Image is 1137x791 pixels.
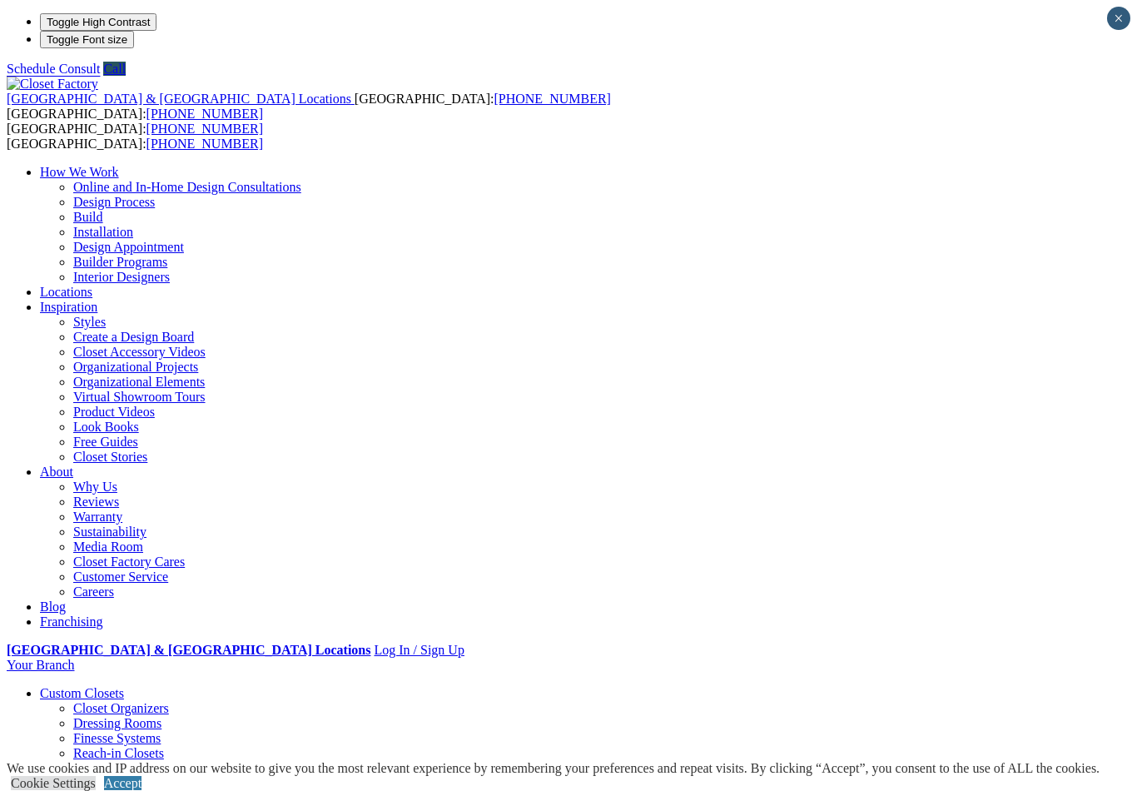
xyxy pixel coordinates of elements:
a: Styles [73,315,106,329]
a: Closet Accessory Videos [73,345,206,359]
a: Your Branch [7,658,74,672]
a: Locations [40,285,92,299]
a: Organizational Projects [73,360,198,374]
a: Dressing Rooms [73,716,161,730]
span: Toggle Font size [47,33,127,46]
a: [GEOGRAPHIC_DATA] & [GEOGRAPHIC_DATA] Locations [7,92,355,106]
a: Blog [40,599,66,614]
a: Call [103,62,126,76]
a: [PHONE_NUMBER] [146,137,263,151]
a: Online and In-Home Design Consultations [73,180,301,194]
a: Free Guides [73,435,138,449]
a: Inspiration [40,300,97,314]
div: We use cookies and IP address on our website to give you the most relevant experience by remember... [7,761,1100,776]
span: [GEOGRAPHIC_DATA] & [GEOGRAPHIC_DATA] Locations [7,92,351,106]
a: Product Videos [73,405,155,419]
a: [PHONE_NUMBER] [494,92,610,106]
span: Toggle High Contrast [47,16,150,28]
a: Closet Factory Cares [73,555,185,569]
button: Toggle Font size [40,31,134,48]
a: Closet Stories [73,450,147,464]
a: [PHONE_NUMBER] [146,122,263,136]
a: Design Process [73,195,155,209]
a: Warranty [73,510,122,524]
a: Franchising [40,614,103,629]
a: Create a Design Board [73,330,194,344]
a: Media Room [73,540,143,554]
a: Custom Closets [40,686,124,700]
a: Builder Programs [73,255,167,269]
img: Closet Factory [7,77,98,92]
a: Organizational Elements [73,375,205,389]
span: [GEOGRAPHIC_DATA]: [GEOGRAPHIC_DATA]: [7,122,263,151]
a: Reach-in Closets [73,746,164,760]
a: Customer Service [73,570,168,584]
a: Accept [104,776,142,790]
button: Toggle High Contrast [40,13,156,31]
a: Build [73,210,103,224]
a: Reviews [73,495,119,509]
a: Sustainability [73,525,146,539]
a: Careers [73,585,114,599]
a: Cookie Settings [11,776,96,790]
button: Close [1107,7,1130,30]
a: Design Appointment [73,240,184,254]
a: Interior Designers [73,270,170,284]
a: Installation [73,225,133,239]
a: [PHONE_NUMBER] [146,107,263,121]
span: [GEOGRAPHIC_DATA]: [GEOGRAPHIC_DATA]: [7,92,611,121]
a: [GEOGRAPHIC_DATA] & [GEOGRAPHIC_DATA] Locations [7,643,370,657]
a: Finesse Systems [73,731,161,745]
a: Virtual Showroom Tours [73,390,206,404]
a: About [40,465,73,479]
a: Closet Organizers [73,701,169,715]
a: Log In / Sign Up [374,643,464,657]
a: Schedule Consult [7,62,100,76]
a: Why Us [73,480,117,494]
a: Look Books [73,420,139,434]
a: How We Work [40,165,119,179]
